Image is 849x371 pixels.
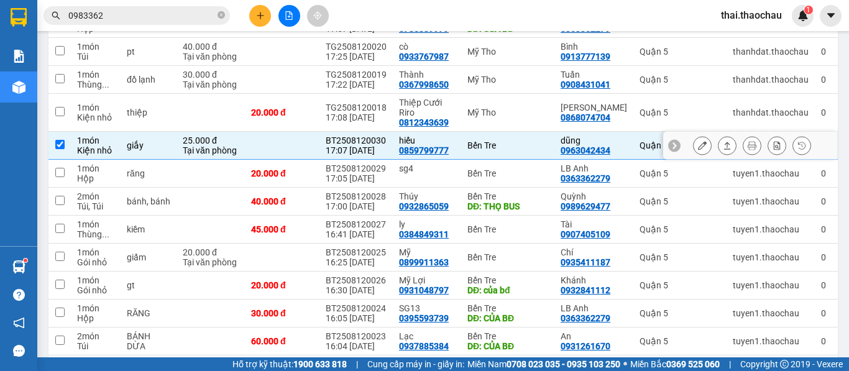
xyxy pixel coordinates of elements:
[251,224,313,234] div: 45.000 đ
[183,247,239,257] div: 20.000 đ
[77,52,114,62] div: Túi
[13,289,25,301] span: question-circle
[561,341,610,351] div: 0931261670
[163,93,178,104] span: SL:
[127,47,170,57] div: pt
[733,224,809,234] div: tuyen1.thaochau
[733,47,809,57] div: thanhdat.thaochau
[561,247,627,257] div: Chí
[12,50,25,63] img: solution-icon
[77,80,114,89] div: Thùng xốp
[77,331,114,341] div: 2 món
[561,303,627,313] div: LB Anh
[467,224,548,234] div: Bến Tre
[249,5,271,27] button: plus
[399,229,449,239] div: 0384849311
[729,357,731,371] span: |
[127,308,170,318] div: RĂNG
[326,341,387,351] div: 16:04 [DATE]
[640,280,720,290] div: Quận 5
[399,191,455,201] div: Thúy
[251,308,313,318] div: 30.000 đ
[804,6,813,14] sup: 1
[122,12,157,24] span: Bến Tre
[326,145,387,155] div: 17:07 [DATE]
[77,313,114,323] div: Hộp
[733,196,809,206] div: tuyen1.thaochau
[561,42,627,52] div: Bình
[77,112,114,122] div: Kiện nhỏ
[640,308,720,318] div: Quận 5
[77,145,114,155] div: Kiện nhỏ
[35,17,67,29] span: Quận 5
[285,11,293,20] span: file-add
[399,145,449,155] div: 0859799777
[251,168,313,178] div: 20.000 đ
[13,345,25,357] span: message
[561,275,627,285] div: Khánh
[77,257,114,267] div: Gói nhỏ
[251,108,313,117] div: 20.000 đ
[733,75,809,85] div: thanhdat.thaochau
[561,313,610,323] div: 0363362279
[733,280,809,290] div: tuyen1.thaochau
[561,219,627,229] div: Tài
[399,70,455,80] div: Thành
[111,72,117,84] span: 0
[467,252,548,262] div: Bến Tre
[218,11,225,19] span: close-circle
[77,285,114,295] div: Gói nhỏ
[467,303,548,313] div: Bến Tre
[399,98,455,117] div: Thiệp Cưới Riro
[127,331,170,351] div: BÁNH DỪA
[77,191,114,201] div: 2 món
[127,280,170,290] div: gt
[467,313,548,323] div: DĐ: CỦA BĐ
[399,247,455,257] div: Mỹ
[399,219,455,229] div: ly
[806,6,810,14] span: 1
[561,201,610,211] div: 0989629477
[127,196,170,206] div: bánh, bánh
[326,42,387,52] div: TG2508120020
[399,163,455,173] div: sg4
[467,341,548,351] div: DĐ: CỦA BĐ
[307,5,329,27] button: aim
[52,11,60,20] span: search
[178,91,185,105] span: 1
[399,285,449,295] div: 0931048797
[399,135,455,145] div: hiếu
[183,135,239,145] div: 25.000 đ
[127,108,170,117] div: thiệp
[640,168,720,178] div: Quận 5
[399,201,449,211] div: 0932865059
[218,10,225,22] span: close-circle
[77,275,114,285] div: 1 món
[77,135,114,145] div: 1 món
[183,70,239,80] div: 30.000 đ
[467,357,620,371] span: Miền Nam
[561,257,610,267] div: 0935411187
[95,70,185,86] td: CC:
[399,42,455,52] div: cò
[640,336,720,346] div: Quận 5
[326,173,387,183] div: 17:05 [DATE]
[77,219,114,229] div: 1 món
[467,191,548,201] div: Bến Tre
[326,331,387,341] div: BT2508120023
[467,108,548,117] div: Mỹ Tho
[251,280,313,290] div: 20.000 đ
[77,42,114,52] div: 1 món
[718,136,737,155] div: Giao hàng
[640,252,720,262] div: Quận 5
[313,11,322,20] span: aim
[278,5,300,27] button: file-add
[77,103,114,112] div: 1 món
[399,117,449,127] div: 0812343639
[102,80,109,89] span: ...
[77,163,114,173] div: 1 món
[467,201,548,211] div: DĐ: THỌ BUS
[5,45,61,57] span: 0976297179
[640,108,720,117] div: Quận 5
[5,31,37,43] span: LB Anh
